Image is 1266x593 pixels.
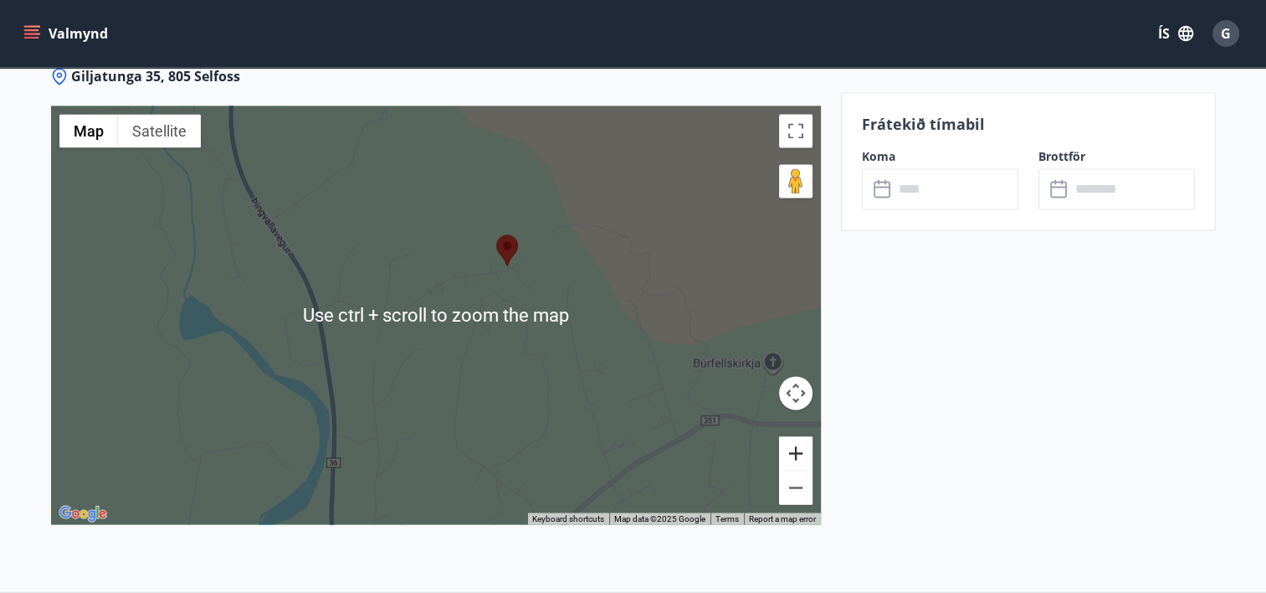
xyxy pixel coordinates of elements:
[59,114,118,147] button: Show street map
[1038,148,1195,165] label: Brottför
[779,471,812,504] button: Zoom out
[55,503,110,524] a: Open this area in Google Maps (opens a new window)
[1221,24,1231,43] span: G
[779,376,812,410] button: Map camera controls
[779,114,812,147] button: Toggle fullscreen view
[71,67,240,85] span: Giljatunga 35, 805 Selfoss
[532,513,604,524] button: Keyboard shortcuts
[862,113,1195,135] p: Frátekið tímabil
[118,114,201,147] button: Show satellite imagery
[749,513,816,523] a: Report a map error
[55,503,110,524] img: Google
[1149,18,1202,49] button: ÍS
[1206,13,1246,54] button: G
[779,164,812,198] button: Drag Pegman onto the map to open Street View
[614,513,705,523] span: Map data ©2025 Google
[715,513,739,523] a: Terms (opens in new tab)
[779,436,812,470] button: Zoom in
[862,148,1018,165] label: Koma
[20,18,115,49] button: menu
